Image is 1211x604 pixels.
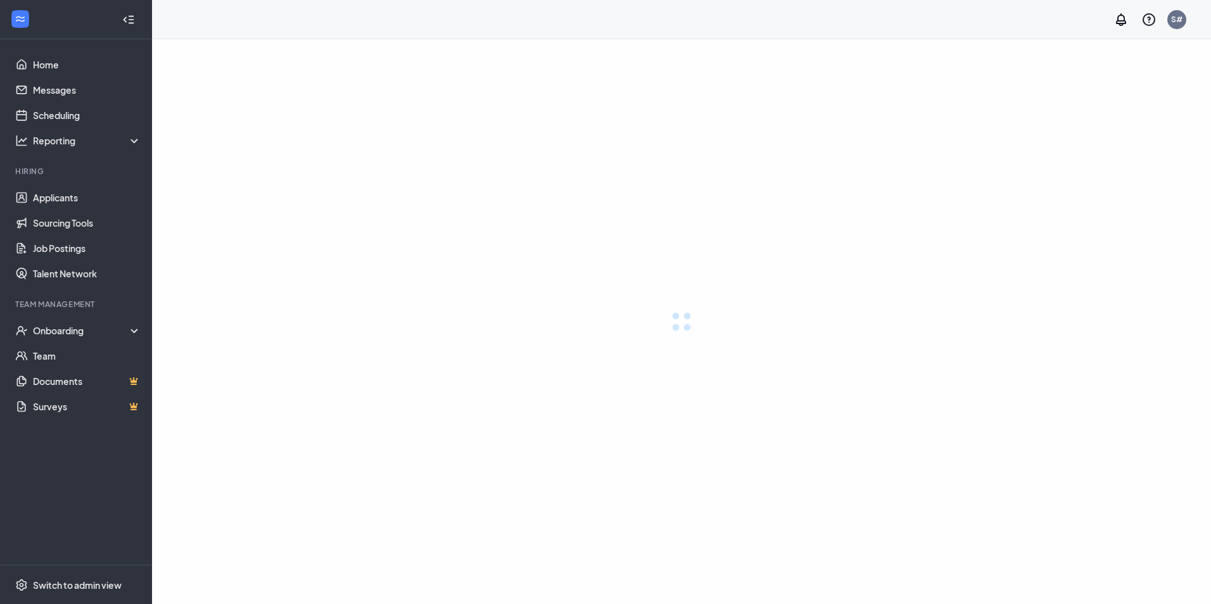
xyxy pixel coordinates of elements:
[33,134,142,147] div: Reporting
[1171,14,1182,25] div: S#
[15,134,28,147] svg: Analysis
[15,299,139,310] div: Team Management
[33,52,141,77] a: Home
[15,166,139,177] div: Hiring
[33,185,141,210] a: Applicants
[1141,12,1157,27] svg: QuestionInfo
[33,77,141,103] a: Messages
[33,236,141,261] a: Job Postings
[1113,12,1129,27] svg: Notifications
[15,324,28,337] svg: UserCheck
[15,579,28,591] svg: Settings
[122,13,135,26] svg: Collapse
[33,324,142,337] div: Onboarding
[33,210,141,236] a: Sourcing Tools
[14,13,27,25] svg: WorkstreamLogo
[33,103,141,128] a: Scheduling
[33,343,141,368] a: Team
[33,394,141,419] a: SurveysCrown
[33,261,141,286] a: Talent Network
[33,368,141,394] a: DocumentsCrown
[33,579,122,591] div: Switch to admin view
